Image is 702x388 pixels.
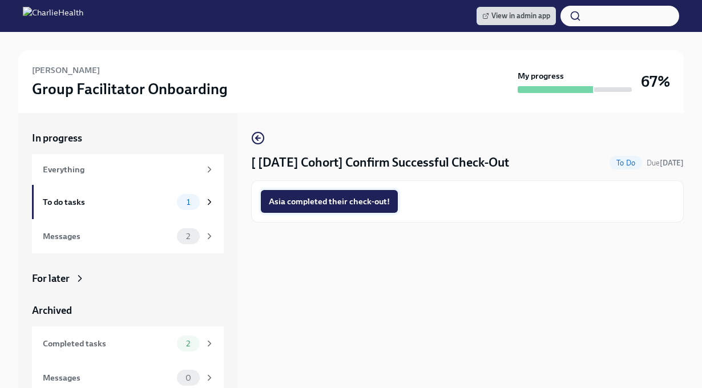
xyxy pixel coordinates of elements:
[32,304,224,317] a: Archived
[647,157,684,168] span: August 30th, 2025 10:00
[179,339,197,348] span: 2
[641,71,670,92] h3: 67%
[43,163,200,176] div: Everything
[179,232,197,241] span: 2
[43,337,172,350] div: Completed tasks
[518,70,564,82] strong: My progress
[43,371,172,384] div: Messages
[32,131,224,145] a: In progress
[32,272,70,285] div: For later
[180,198,197,207] span: 1
[477,7,556,25] a: View in admin app
[647,159,684,167] span: Due
[43,196,172,208] div: To do tasks
[23,7,83,25] img: CharlieHealth
[32,326,224,361] a: Completed tasks2
[261,190,398,213] button: Asia completed their check-out!
[43,230,172,242] div: Messages
[32,185,224,219] a: To do tasks1
[269,196,390,207] span: Asia completed their check-out!
[32,64,100,76] h6: [PERSON_NAME]
[482,10,550,22] span: View in admin app
[610,159,642,167] span: To Do
[32,79,228,99] h3: Group Facilitator Onboarding
[32,219,224,253] a: Messages2
[251,154,509,171] h4: [ [DATE] Cohort] Confirm Successful Check-Out
[660,159,684,167] strong: [DATE]
[179,374,198,382] span: 0
[32,272,224,285] a: For later
[32,154,224,185] a: Everything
